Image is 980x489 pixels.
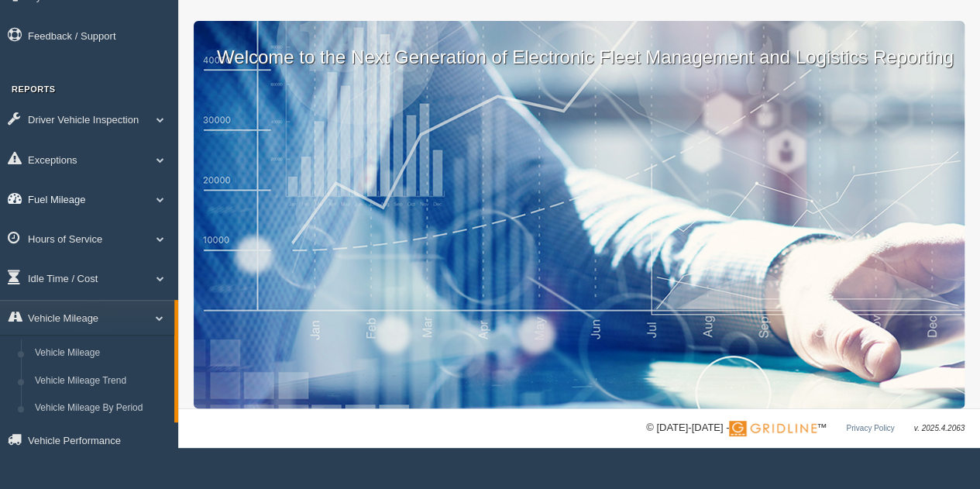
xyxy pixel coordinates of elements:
a: Vehicle Mileage Trend [28,367,174,395]
p: Welcome to the Next Generation of Electronic Fleet Management and Logistics Reporting [194,21,965,71]
a: Vehicle Mileage [28,339,174,367]
a: Privacy Policy [846,424,894,432]
a: Vehicle Mileage By Period [28,394,174,422]
div: © [DATE]-[DATE] - ™ [646,420,965,436]
span: v. 2025.4.2063 [914,424,965,432]
img: Gridline [729,421,817,436]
